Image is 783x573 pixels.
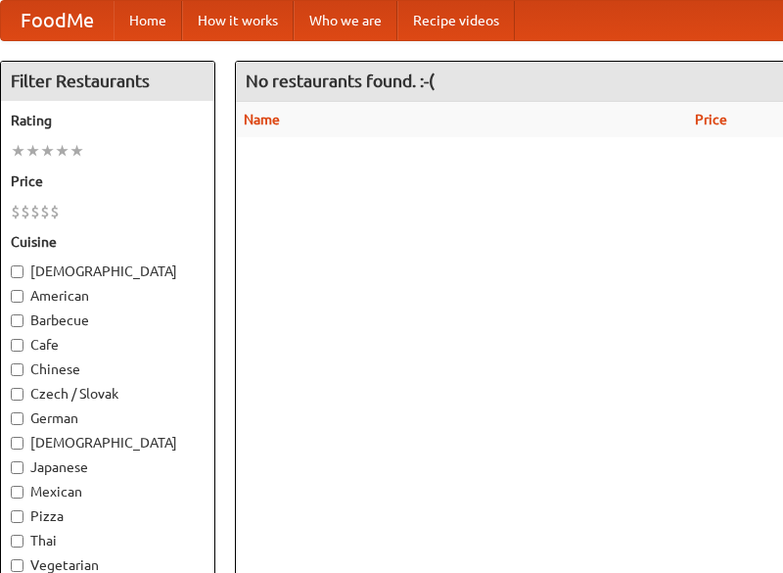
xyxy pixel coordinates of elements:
label: Thai [11,531,205,550]
li: ★ [69,140,84,162]
h4: Filter Restaurants [1,62,214,101]
label: [DEMOGRAPHIC_DATA] [11,433,205,453]
label: Cafe [11,335,205,355]
li: ★ [25,140,40,162]
input: Czech / Slovak [11,388,23,401]
li: $ [11,201,21,222]
input: [DEMOGRAPHIC_DATA] [11,265,23,278]
label: Czech / Slovak [11,384,205,404]
a: Home [114,1,182,40]
label: [DEMOGRAPHIC_DATA] [11,262,205,281]
h5: Price [11,171,205,191]
a: How it works [182,1,294,40]
label: Japanese [11,457,205,477]
input: American [11,290,23,303]
input: Pizza [11,510,23,523]
li: $ [40,201,50,222]
label: American [11,286,205,306]
a: Recipe videos [397,1,515,40]
input: Japanese [11,461,23,474]
li: $ [50,201,60,222]
a: Who we are [294,1,397,40]
input: Mexican [11,486,23,499]
a: Price [695,112,727,127]
li: $ [30,201,40,222]
input: German [11,412,23,425]
h5: Rating [11,111,205,130]
label: German [11,408,205,428]
input: [DEMOGRAPHIC_DATA] [11,437,23,450]
input: Cafe [11,339,23,352]
a: FoodMe [1,1,114,40]
input: Vegetarian [11,559,23,572]
input: Chinese [11,363,23,376]
label: Pizza [11,506,205,526]
li: $ [21,201,30,222]
li: ★ [55,140,69,162]
label: Chinese [11,359,205,379]
a: Name [244,112,280,127]
ng-pluralize: No restaurants found. :-( [246,72,435,90]
h5: Cuisine [11,232,205,252]
li: ★ [11,140,25,162]
li: ★ [40,140,55,162]
label: Barbecue [11,310,205,330]
input: Thai [11,535,23,548]
input: Barbecue [11,314,23,327]
label: Mexican [11,482,205,501]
